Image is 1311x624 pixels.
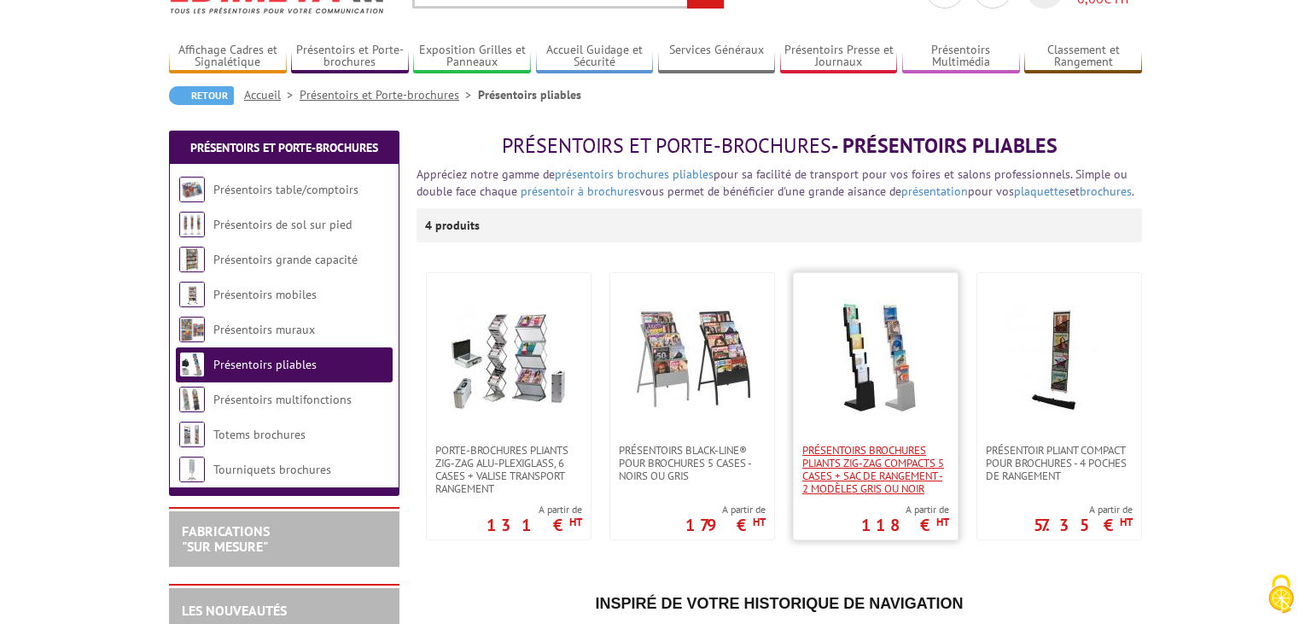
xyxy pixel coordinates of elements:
img: Présentoirs Black-Line® pour brochures 5 Cases - Noirs ou Gris [632,299,752,418]
img: Présentoirs table/comptoirs [179,177,205,202]
font: Appréciez notre gamme de pour sa facilité de transport pour vos foires et salons professionnels. ... [417,166,1134,199]
img: Présentoirs multifonctions [179,387,205,412]
a: Présentoir pliant compact pour brochures - 4 poches de rangement [977,444,1141,482]
span: Présentoirs brochures pliants Zig-Zag compacts 5 cases + sac de rangement - 2 Modèles Gris ou Noir [802,444,949,495]
a: Présentoirs et Porte-brochures [190,140,378,155]
a: Présentoirs et Porte-brochures [300,87,478,102]
img: Présentoirs brochures pliants Zig-Zag compacts 5 cases + sac de rangement - 2 Modèles Gris ou Noir [816,299,935,418]
li: Présentoirs pliables [478,86,581,103]
img: Cookies (fenêtre modale) [1260,573,1302,615]
span: A partir de [861,503,949,516]
a: Totems brochures [213,427,306,442]
img: Porte-Brochures pliants ZIG-ZAG Alu-Plexiglass, 6 cases + valise transport rangement [449,299,568,418]
a: présentation [901,184,968,199]
span: Présentoir pliant compact pour brochures - 4 poches de rangement [986,444,1133,482]
img: Totems brochures [179,422,205,447]
a: LES NOUVEAUTÉS [182,602,287,619]
a: Présentoirs de sol sur pied [213,217,352,232]
a: Présentoirs Black-Line® pour brochures 5 Cases - Noirs ou Gris [610,444,774,482]
img: Présentoirs mobiles [179,282,205,307]
a: Tourniquets brochures [213,462,331,477]
button: Cookies (fenêtre modale) [1251,566,1311,624]
a: Accueil Guidage et Sécurité [536,43,654,71]
span: Porte-Brochures pliants ZIG-ZAG Alu-Plexiglass, 6 cases + valise transport rangement [435,444,582,495]
span: Présentoirs et Porte-brochures [502,132,831,159]
a: Présentoirs muraux [213,322,315,337]
a: présentoir à brochures [521,184,639,199]
a: Présentoirs multifonctions [213,392,352,407]
a: brochures [1080,184,1132,199]
a: présentoirs brochures pliables [555,166,714,182]
a: Affichage Cadres et Signalétique [169,43,287,71]
sup: HT [936,515,949,529]
a: Présentoirs mobiles [213,287,317,302]
sup: HT [1120,515,1133,529]
a: Présentoirs brochures pliants Zig-Zag compacts 5 cases + sac de rangement - 2 Modèles Gris ou Noir [794,444,958,495]
a: Accueil [244,87,300,102]
a: Présentoirs Multimédia [902,43,1020,71]
img: Tourniquets brochures [179,457,205,482]
sup: HT [753,515,766,529]
span: A partir de [1034,503,1133,516]
a: Présentoirs pliables [213,357,317,372]
p: 179 € [685,520,766,530]
a: Classement et Rangement [1024,43,1142,71]
span: Inspiré de votre historique de navigation [595,595,963,612]
h1: - Présentoirs pliables [417,135,1142,157]
a: Présentoirs table/comptoirs [213,182,358,197]
a: Présentoirs Presse et Journaux [780,43,898,71]
p: 118 € [861,520,949,530]
p: 131 € [487,520,582,530]
img: Présentoirs grande capacité [179,247,205,272]
span: A partir de [685,503,766,516]
a: Présentoirs grande capacité [213,252,358,267]
span: Présentoirs Black-Line® pour brochures 5 Cases - Noirs ou Gris [619,444,766,482]
a: Porte-Brochures pliants ZIG-ZAG Alu-Plexiglass, 6 cases + valise transport rangement [427,444,591,495]
a: Exposition Grilles et Panneaux [413,43,531,71]
a: plaquettes [1014,184,1069,199]
a: FABRICATIONS"Sur Mesure" [182,522,270,555]
p: 4 produits [425,208,489,242]
span: A partir de [487,503,582,516]
a: Présentoirs et Porte-brochures [291,43,409,71]
img: Présentoirs pliables [179,352,205,377]
img: Présentoirs de sol sur pied [179,212,205,237]
img: Présentoirs muraux [179,317,205,342]
img: Présentoir pliant compact pour brochures - 4 poches de rangement [999,299,1119,418]
a: Retour [169,86,234,105]
sup: HT [569,515,582,529]
p: 57.35 € [1034,520,1133,530]
a: Services Généraux [658,43,776,71]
